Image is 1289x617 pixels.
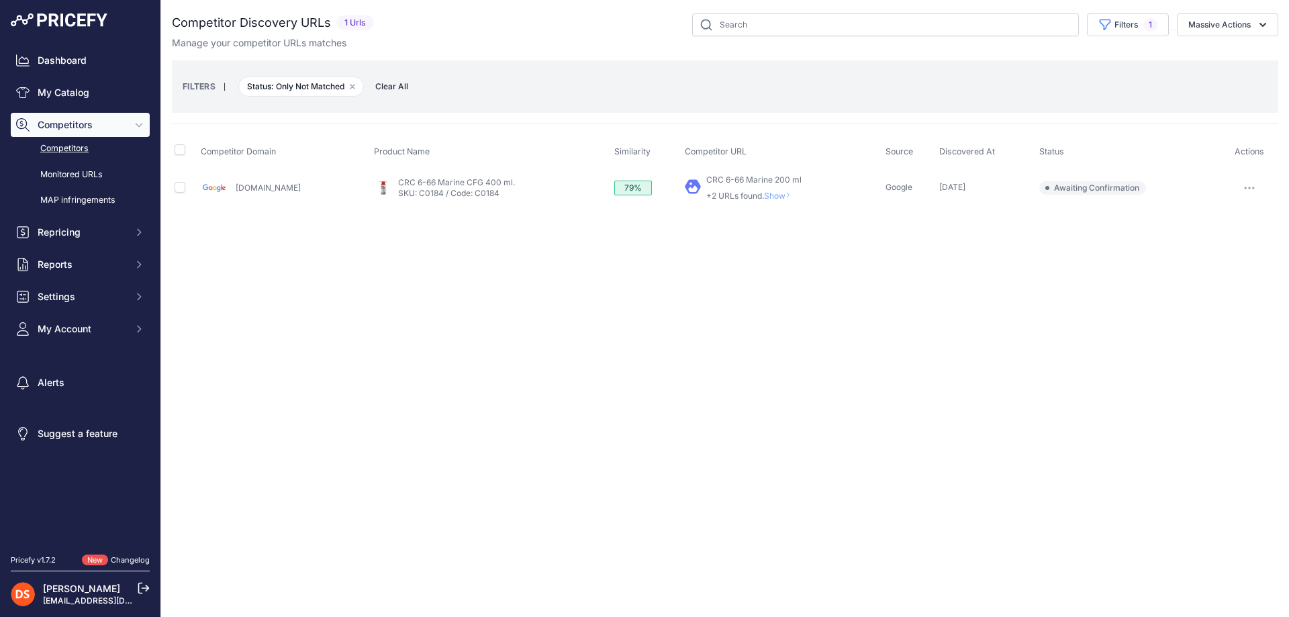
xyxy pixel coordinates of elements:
[172,13,331,32] h2: Competitor Discovery URLs
[172,36,346,50] p: Manage your competitor URLs matches
[1039,146,1064,156] span: Status
[82,555,108,566] span: New
[11,48,150,538] nav: Sidebar
[11,189,150,212] a: MAP infringements
[336,15,374,31] span: 1 Urls
[216,83,234,91] small: |
[939,146,995,156] span: Discovered At
[11,81,150,105] a: My Catalog
[398,177,515,187] a: CRC 6-66 Marine CFG 400 ml.
[1039,181,1146,195] span: Awaiting Confirmation
[11,252,150,277] button: Reports
[111,555,150,565] a: Changelog
[706,175,802,185] a: CRC 6-66 Marine 200 ml
[886,146,913,156] span: Source
[1177,13,1278,36] button: Massive Actions
[236,183,301,193] a: [DOMAIN_NAME]
[11,163,150,187] a: Monitored URLs
[201,146,276,156] span: Competitor Domain
[11,285,150,309] button: Settings
[706,191,802,201] p: +2 URLs found.
[38,290,126,303] span: Settings
[183,81,216,91] small: FILTERS
[1087,13,1169,36] button: Filters1
[11,317,150,341] button: My Account
[939,182,965,192] span: [DATE]
[238,77,364,97] span: Status: Only Not Matched
[11,555,56,566] div: Pricefy v1.7.2
[369,80,415,93] button: Clear All
[38,118,126,132] span: Competitors
[614,181,652,195] div: 79%
[374,146,430,156] span: Product Name
[614,146,651,156] span: Similarity
[685,146,747,156] span: Competitor URL
[1235,146,1264,156] span: Actions
[11,48,150,73] a: Dashboard
[11,371,150,395] a: Alerts
[11,220,150,244] button: Repricing
[43,596,183,606] a: [EMAIL_ADDRESS][DOMAIN_NAME]
[764,191,796,201] span: Show
[886,182,912,192] span: Google
[43,583,120,594] a: [PERSON_NAME]
[11,113,150,137] button: Competitors
[11,137,150,160] a: Competitors
[11,422,150,446] a: Suggest a feature
[38,226,126,239] span: Repricing
[398,188,499,198] a: SKU: C0184 / Code: C0184
[38,258,126,271] span: Reports
[38,322,126,336] span: My Account
[11,13,107,27] img: Pricefy Logo
[1143,18,1157,32] span: 1
[692,13,1079,36] input: Search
